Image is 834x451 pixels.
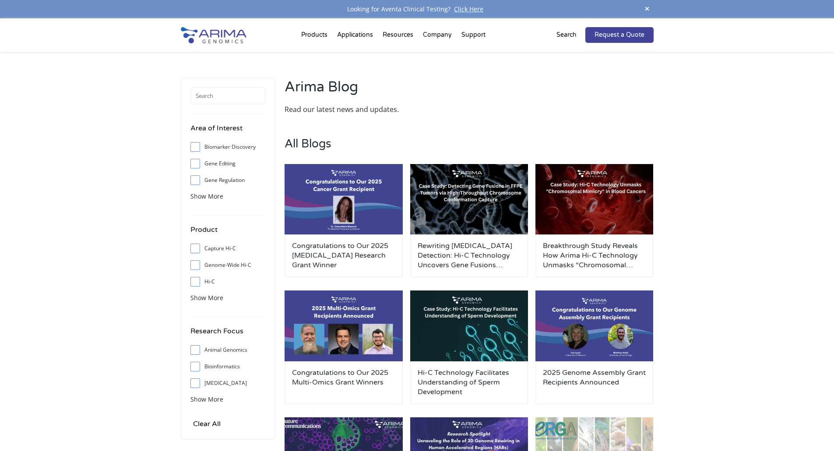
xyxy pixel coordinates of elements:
[190,294,223,302] span: Show More
[190,192,223,200] span: Show More
[543,368,646,397] a: 2025 Genome Assembly Grant Recipients Announced
[535,164,654,235] img: Arima-March-Blog-Post-Banner-1-500x300.jpg
[410,290,528,361] img: Arima-March-Blog-Post-Banner-500x300.jpg
[285,104,465,115] p: Read our latest news and updates.
[585,27,654,43] a: Request a Quote
[556,29,577,41] p: Search
[181,3,654,15] div: Looking for Aventa Clinical Testing?
[285,137,653,164] h3: All Blogs
[190,259,266,272] label: Genome-Wide Hi-C
[410,164,528,235] img: Arima-March-Blog-Post-Banner-2-500x300.jpg
[190,377,266,390] label: [MEDICAL_DATA]
[285,290,403,361] img: 2025-multi-omics-grant-winners-500x300.jpg
[190,224,266,242] h4: Product
[543,241,646,270] a: Breakthrough Study Reveals How Arima Hi-C Technology Unmasks “Chromosomal Mimicry” in Blood Cancers
[190,140,266,154] label: Biomarker Discovery
[450,5,487,13] a: Click Here
[418,241,521,270] a: Rewriting [MEDICAL_DATA] Detection: Hi-C Technology Uncovers Gene Fusions Missed by Standard Methods
[190,343,266,357] label: Animal Genomics
[190,174,266,187] label: Gene Regulation
[418,368,521,397] a: Hi-C Technology Facilitates Understanding of Sperm Development
[181,27,246,43] img: Arima-Genomics-logo
[190,275,266,288] label: Hi-C
[285,164,403,235] img: genome-assembly-grant-2025-500x300.png
[190,395,223,403] span: Show More
[190,360,266,373] label: Bioinformatics
[535,290,654,361] img: genome-assembly-grant-2025-1-500x300.jpg
[190,325,266,343] h4: Research Focus
[190,122,266,140] h4: Area of Interest
[190,87,266,105] input: Search
[190,242,266,255] label: Capture Hi-C
[190,157,266,170] label: Gene Editing
[190,418,223,430] input: Clear All
[292,241,395,270] a: Congratulations to Our 2025 [MEDICAL_DATA] Research Grant Winner
[285,77,465,104] h2: Arima Blog
[292,368,395,397] a: Congratulations to Our 2025 Multi-Omics Grant Winners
